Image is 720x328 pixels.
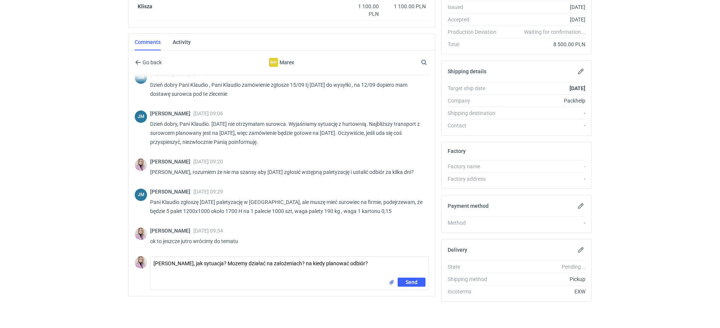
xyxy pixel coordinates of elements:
div: - [503,109,585,117]
div: Shipping method [448,275,503,283]
button: Go back [135,58,162,67]
button: Send [398,278,425,287]
div: [DATE] [503,3,585,11]
span: [PERSON_NAME] [150,110,193,116]
figcaption: JM [135,71,147,84]
p: Dzień dobry Pani Klaudio , Pani Klaudio zamówienie zgłosze 15/09 tj [DATE] do wysyłki , na 12/09 ... [150,80,423,98]
figcaption: Ma [269,58,278,67]
a: Comments [135,34,161,50]
span: [DATE] 09:29 [193,189,223,195]
figcaption: JM [135,189,147,201]
em: Pending... [562,264,585,270]
div: Factory address [448,175,503,183]
button: Edit shipping details [576,67,585,76]
p: [PERSON_NAME], rozumiem że nie ma szansy aby [DATE] zgłosić wstępną paletyzację i ustalić odbiór ... [150,168,423,177]
div: State [448,263,503,271]
h2: Payment method [448,203,489,209]
div: Marex [269,58,278,67]
img: Klaudia Wiśniewska [135,228,147,240]
div: EXW [503,288,585,295]
div: Joanna Myślak [135,189,147,201]
div: Factory name [448,163,503,170]
span: [DATE] 09:20 [193,159,223,165]
strong: [DATE] [570,85,585,91]
a: Activity [173,34,191,50]
button: Edit payment method [576,201,585,210]
div: Joanna Myślak [135,110,147,123]
button: Edit delivery details [576,245,585,254]
div: [DATE] [503,16,585,23]
span: [DATE] 09:06 [193,110,223,116]
div: - [503,163,585,170]
span: Send [406,280,418,285]
input: Search [419,58,444,67]
img: Klaudia Wiśniewska [135,256,147,269]
div: Pickup [503,275,585,283]
div: Total [448,41,503,48]
div: Target ship date [448,85,503,92]
span: [PERSON_NAME] [150,159,193,165]
div: Issued [448,3,503,11]
div: - [503,219,585,227]
p: Pani Klaudio zgłoszę [DATE] paletyzację w [GEOGRAPHIC_DATA], ale muszę mieć surowiec na firmie, p... [150,198,423,216]
div: Marex [220,58,343,67]
div: Accepted [448,16,503,23]
div: Incoterms [448,288,503,295]
span: Go back [141,60,162,65]
div: Company [448,97,503,104]
span: [PERSON_NAME] [150,189,193,195]
h2: Factory [448,148,466,154]
strong: Klisza [138,3,152,9]
textarea: [PERSON_NAME], jak sytuacja? Mozemy działać na założeniach? na kiedy planować odbiór? [150,257,428,278]
div: Shipping destination [448,109,503,117]
em: Waiting for confirmation... [524,28,585,36]
h2: Shipping details [448,68,486,74]
div: Packhelp [503,97,585,104]
div: 1 100.00 PLN [347,3,379,18]
span: [PERSON_NAME] [150,228,193,234]
p: ok to jeszcze jutro wrócimy do tematu [150,237,423,246]
div: Joanna Myślak [135,71,147,84]
p: Dzień dobry, Pani Klaudio. [DATE] nie otrzymałam surowca. Wyjaśniamy sytuację z hurtownią. Najbli... [150,119,423,147]
div: Production Deviation [448,28,503,36]
span: [DATE] 09:34 [193,228,223,234]
h2: Delivery [448,247,467,253]
div: Contact [448,122,503,129]
div: Method [448,219,503,227]
div: 8 500.00 PLN [503,41,585,48]
div: - [503,175,585,183]
figcaption: JM [135,110,147,123]
img: Klaudia Wiśniewska [135,159,147,171]
div: 1 100.00 PLN [385,3,426,10]
div: - [503,122,585,129]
